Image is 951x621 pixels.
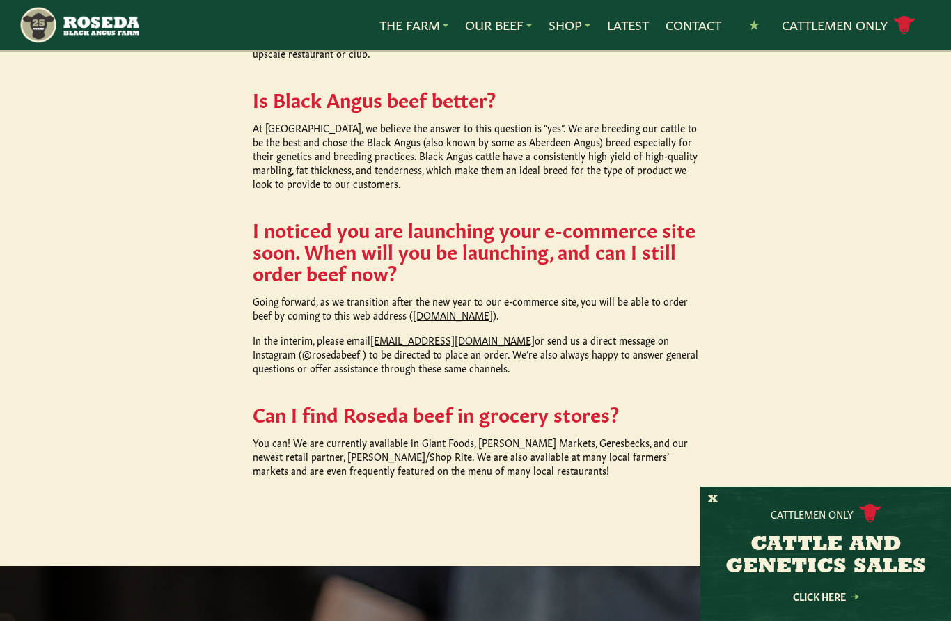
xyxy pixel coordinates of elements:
a: Shop [549,16,590,34]
a: Click Here [763,592,888,601]
a: Contact [666,16,721,34]
a: Latest [607,16,649,34]
a: Cattlemen Only [782,13,915,38]
p: At [GEOGRAPHIC_DATA], we believe the answer to this question is “yes”. We are breeding our cattle... [253,120,698,190]
p: Cattlemen Only [771,507,854,521]
a: [EMAIL_ADDRESS][DOMAIN_NAME] [370,333,535,347]
img: cattle-icon.svg [859,504,881,523]
a: Our Beef [465,16,532,34]
p: In the interim, please email or send us a direct message on Instagram (@rosedabeef ) to be direct... [253,333,698,375]
a: [DOMAIN_NAME] [413,308,493,322]
p: Going forward, as we transition after the new year to our e-commerce site, you will be able to or... [253,294,698,322]
h5: I noticed you are launching your e-commerce site soon. When will you be launching, and can I stil... [253,218,698,283]
p: You can! We are currently available in Giant Foods, [PERSON_NAME] Markets, Geresbecks, and our ne... [253,435,698,477]
h5: Can I find Roseda beef in grocery stores? [253,402,698,424]
img: https://roseda.com/wp-content/uploads/2021/05/roseda-25-header.png [19,6,139,45]
button: X [708,492,718,507]
a: The Farm [379,16,448,34]
h5: Is Black Angus beef better? [253,88,698,109]
h3: CATTLE AND GENETICS SALES [718,534,934,579]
